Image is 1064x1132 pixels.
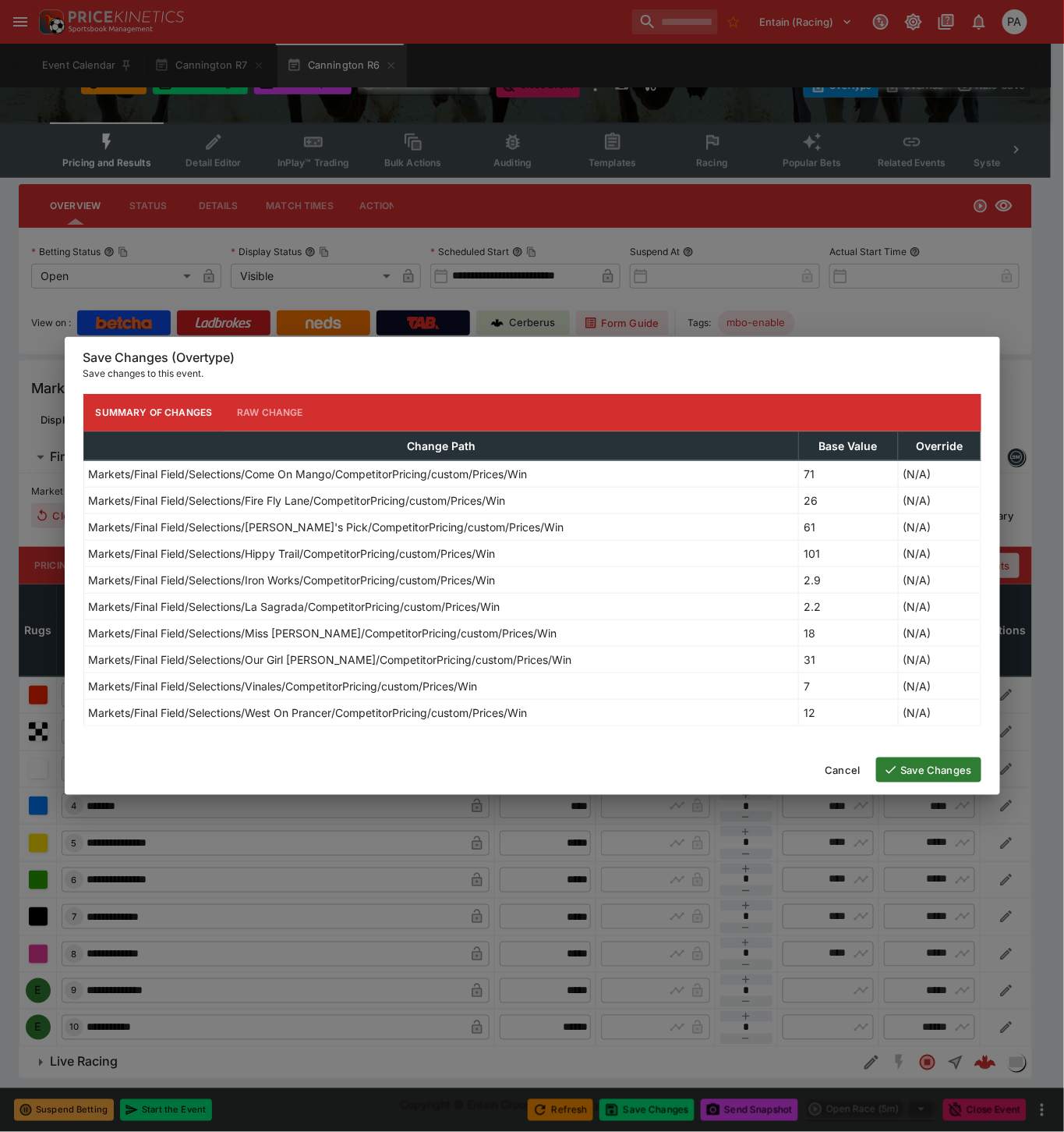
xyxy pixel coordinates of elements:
[898,540,981,566] td: (N/A)
[89,625,557,641] p: Markets/Final Field/Selections/Miss [PERSON_NAME]/CompetitorPricing/custom/Prices/Win
[898,646,981,672] td: (N/A)
[83,350,981,366] h6: Save Changes (Overtype)
[799,566,899,593] td: 2.9
[83,394,225,431] button: Summary of Changes
[89,492,506,509] p: Markets/Final Field/Selections/Fire Fly Lane/CompetitorPricing/custom/Prices/Win
[799,699,899,726] td: 12
[83,366,981,381] p: Save changes to this event.
[876,758,981,782] button: Save Changes
[799,540,899,566] td: 101
[898,699,981,726] td: (N/A)
[898,672,981,699] td: (N/A)
[898,460,981,487] td: (N/A)
[83,431,799,460] th: Change Path
[799,487,899,513] td: 26
[224,394,316,431] button: Raw Change
[799,513,899,540] td: 61
[898,513,981,540] td: (N/A)
[898,593,981,619] td: (N/A)
[799,672,899,699] td: 7
[898,619,981,646] td: (N/A)
[89,678,478,694] p: Markets/Final Field/Selections/Vinales/CompetitorPricing/custom/Prices/Win
[799,619,899,646] td: 18
[89,572,496,588] p: Markets/Final Field/Selections/Iron Works/CompetitorPricing/custom/Prices/Win
[816,758,870,782] button: Cancel
[89,651,572,668] p: Markets/Final Field/Selections/Our Girl [PERSON_NAME]/CompetitorPricing/custom/Prices/Win
[898,431,981,460] th: Override
[89,545,496,562] p: Markets/Final Field/Selections/Hippy Trail/CompetitorPricing/custom/Prices/Win
[799,460,899,487] td: 71
[89,598,500,615] p: Markets/Final Field/Selections/La Sagrada/CompetitorPricing/custom/Prices/Win
[898,566,981,593] td: (N/A)
[799,431,899,460] th: Base Value
[89,519,564,535] p: Markets/Final Field/Selections/[PERSON_NAME]'s Pick/CompetitorPricing/custom/Prices/Win
[89,704,528,721] p: Markets/Final Field/Selections/West On Prancer/CompetitorPricing/custom/Prices/Win
[898,487,981,513] td: (N/A)
[799,646,899,672] td: 31
[799,593,899,619] td: 2.2
[89,466,528,482] p: Markets/Final Field/Selections/Come On Mango/CompetitorPricing/custom/Prices/Win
